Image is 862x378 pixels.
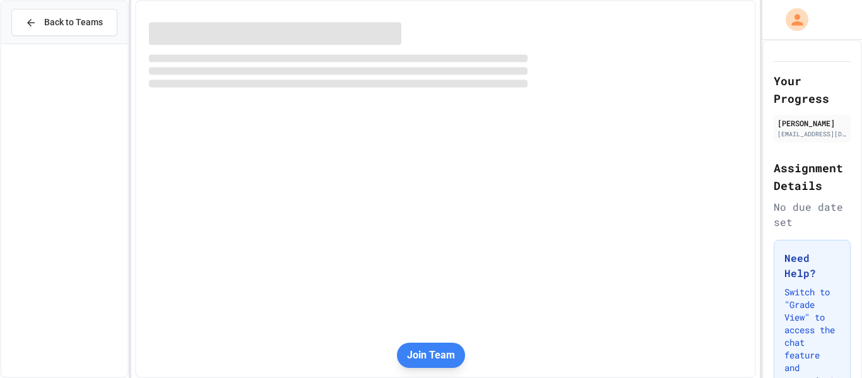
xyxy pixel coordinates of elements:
h3: Need Help? [784,251,840,281]
iframe: chat widget [809,328,849,365]
iframe: chat widget [757,273,849,326]
button: Back to Teams [11,9,117,36]
h2: Your Progress [774,72,851,107]
div: No due date set [774,199,851,230]
h2: Assignment Details [774,159,851,194]
button: Join Team [397,343,465,368]
span: Back to Teams [44,16,103,29]
div: My Account [772,5,812,34]
div: [EMAIL_ADDRESS][DOMAIN_NAME] [777,129,847,139]
div: [PERSON_NAME] [777,117,847,129]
